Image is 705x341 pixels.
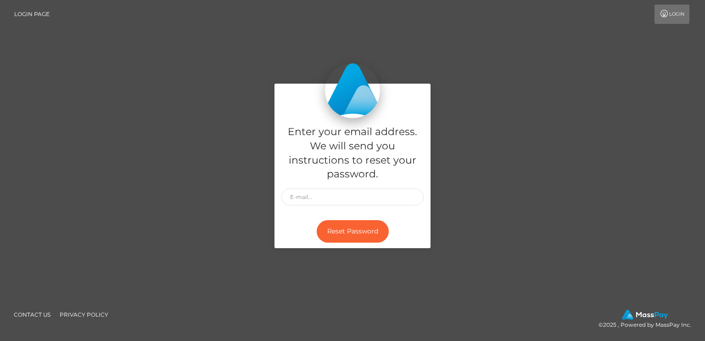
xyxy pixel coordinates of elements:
h5: Enter your email address. We will send you instructions to reset your password. [281,125,424,182]
a: Contact Us [10,307,54,322]
img: MassPay Login [325,63,380,118]
a: Privacy Policy [56,307,112,322]
input: E-mail... [281,188,424,205]
button: Reset Password [317,220,389,243]
a: Login [655,5,689,24]
div: © 2025 , Powered by MassPay Inc. [599,310,698,330]
a: Login Page [14,5,50,24]
img: MassPay [622,310,668,320]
